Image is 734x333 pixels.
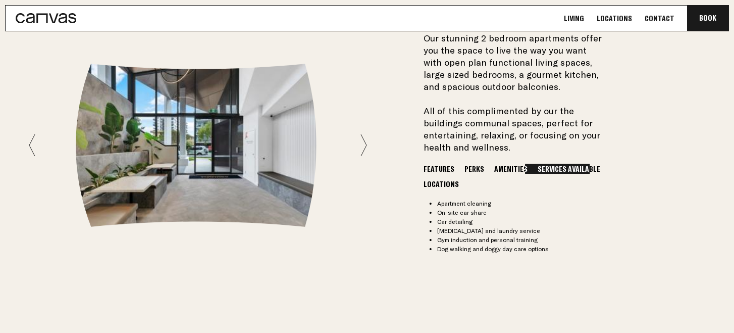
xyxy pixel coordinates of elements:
[687,6,728,31] button: Book
[421,179,461,189] button: Locations
[424,32,604,154] p: Our stunning 2 bedroom apartments offer you the space to live the way you want with open plan fun...
[462,164,487,174] button: Perks
[535,164,603,174] button: Services Available
[437,245,608,254] li: Dog walking and doggy day care options
[437,226,608,235] li: [MEDICAL_DATA] and laundry service
[437,217,608,226] li: Car detailing
[76,64,320,227] img: foyer
[421,164,457,174] button: Features
[492,164,530,174] button: Amenities
[594,13,635,24] a: Locations
[642,13,677,24] a: Contact
[561,13,587,24] a: Living
[437,199,608,208] li: Apartment cleaning
[437,235,608,245] li: Gym induction and personal training
[437,208,608,217] li: On-site car share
